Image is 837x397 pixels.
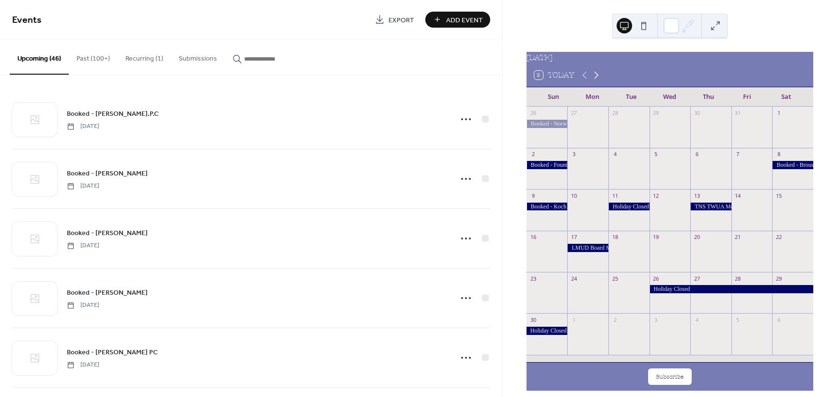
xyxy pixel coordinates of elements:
[425,12,490,28] button: Add Event
[775,234,782,241] div: 22
[446,15,483,25] span: Add Event
[69,39,118,74] button: Past (100+)
[611,316,619,323] div: 2
[529,151,537,158] div: 2
[527,120,568,128] div: Booked - Norwood
[775,110,782,117] div: 1
[693,275,700,282] div: 27
[67,169,148,179] span: Booked - [PERSON_NAME]
[67,122,99,131] span: [DATE]
[570,234,577,241] div: 17
[67,168,148,179] a: Booked - [PERSON_NAME]
[650,285,813,293] div: Holiday Closed
[612,87,651,107] div: Tue
[693,316,700,323] div: 4
[693,151,700,158] div: 6
[527,161,568,169] div: Booked - Fountain
[648,368,692,385] button: Subscribe
[10,39,69,75] button: Upcoming (46)
[652,275,660,282] div: 26
[67,227,148,238] a: Booked - [PERSON_NAME]
[570,316,577,323] div: 1
[611,192,619,199] div: 11
[529,192,537,199] div: 9
[570,192,577,199] div: 10
[529,110,537,117] div: 26
[67,348,158,358] span: Booked - [PERSON_NAME] PC
[772,161,813,169] div: Booked - Broussard
[611,275,619,282] div: 25
[690,203,731,211] div: TNS TWUA Meeting
[728,87,767,107] div: Fri
[689,87,728,107] div: Thu
[611,151,619,158] div: 4
[652,192,660,199] div: 12
[652,151,660,158] div: 5
[67,301,99,310] span: [DATE]
[767,87,806,107] div: Sat
[611,234,619,241] div: 18
[67,288,148,298] span: Booked - [PERSON_NAME]
[12,11,42,30] span: Events
[573,87,612,107] div: Mon
[652,316,660,323] div: 3
[611,110,619,117] div: 28
[67,228,148,238] span: Booked - [PERSON_NAME]
[529,275,537,282] div: 23
[734,234,742,241] div: 21
[171,39,225,74] button: Submissions
[775,151,782,158] div: 8
[527,327,568,335] div: Holiday Closed
[775,192,782,199] div: 15
[529,316,537,323] div: 30
[368,12,421,28] a: Export
[67,182,99,191] span: [DATE]
[67,361,99,369] span: [DATE]
[652,110,660,117] div: 29
[67,241,99,250] span: [DATE]
[531,68,577,82] button: 9Today
[67,109,159,119] span: Booked - [PERSON_NAME].P.C
[67,347,158,358] a: Booked - [PERSON_NAME] PC
[567,244,608,252] div: LMUD Board Meeting
[67,287,148,298] a: Booked - [PERSON_NAME]
[652,234,660,241] div: 19
[527,203,568,211] div: Booked - Koch
[775,316,782,323] div: 6
[388,15,414,25] span: Export
[570,275,577,282] div: 24
[693,110,700,117] div: 30
[527,52,813,64] div: [DATE]
[734,151,742,158] div: 7
[693,192,700,199] div: 13
[570,151,577,158] div: 3
[734,192,742,199] div: 14
[734,110,742,117] div: 31
[608,203,650,211] div: Holiday Closed
[534,87,573,107] div: Sun
[67,108,159,119] a: Booked - [PERSON_NAME].P.C
[529,234,537,241] div: 16
[693,234,700,241] div: 20
[570,110,577,117] div: 27
[734,275,742,282] div: 28
[651,87,689,107] div: Wed
[775,275,782,282] div: 29
[118,39,171,74] button: Recurring (1)
[734,316,742,323] div: 5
